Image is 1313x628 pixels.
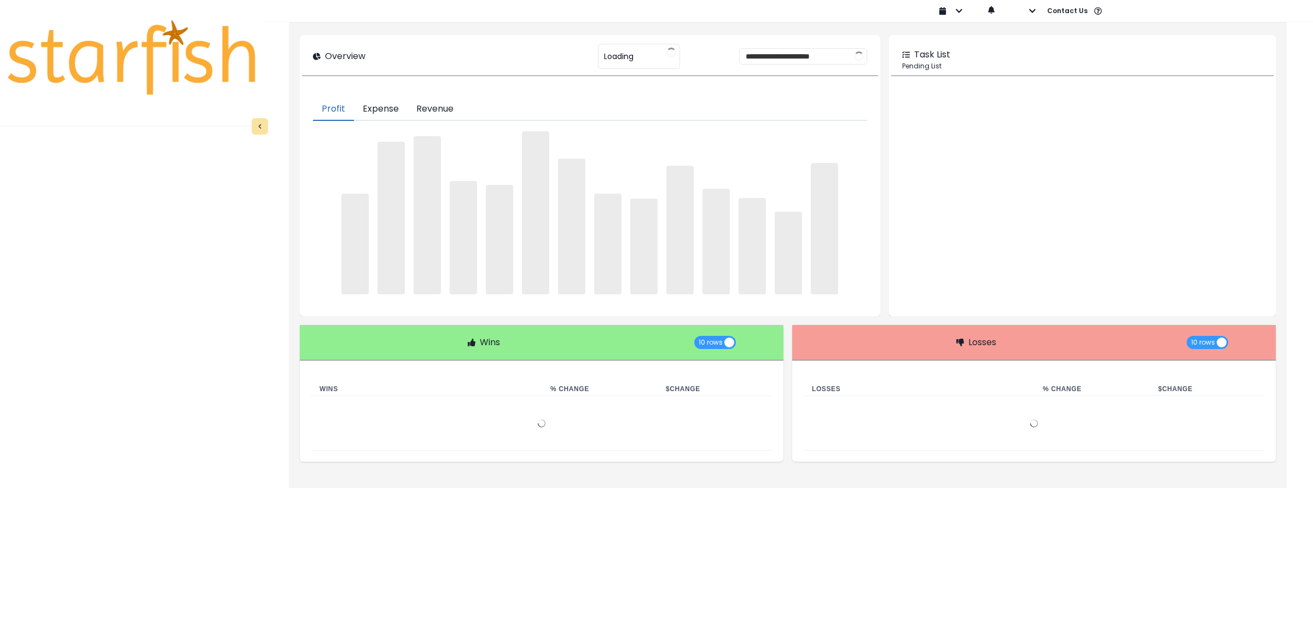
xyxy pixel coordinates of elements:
[354,98,408,121] button: Expense
[341,194,369,294] span: ‌
[604,45,634,68] span: Loading
[630,199,658,294] span: ‌
[902,61,1263,71] p: Pending List
[699,336,723,349] span: 10 rows
[414,136,441,294] span: ‌
[325,50,365,63] p: Overview
[968,336,996,349] p: Losses
[558,159,585,294] span: ‌
[450,181,477,294] span: ‌
[408,98,462,121] button: Revenue
[811,163,838,294] span: ‌
[377,142,405,294] span: ‌
[1149,382,1265,396] th: $ Change
[1034,382,1149,396] th: % Change
[594,194,621,294] span: ‌
[311,382,542,396] th: Wins
[542,382,657,396] th: % Change
[739,198,766,294] span: ‌
[313,98,354,121] button: Profit
[775,212,802,294] span: ‌
[666,166,694,294] span: ‌
[1191,336,1215,349] span: 10 rows
[486,185,513,294] span: ‌
[914,48,950,61] p: Task List
[803,382,1034,396] th: Losses
[522,131,549,294] span: ‌
[702,189,730,294] span: ‌
[657,382,772,396] th: $ Change
[480,336,500,349] p: Wins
